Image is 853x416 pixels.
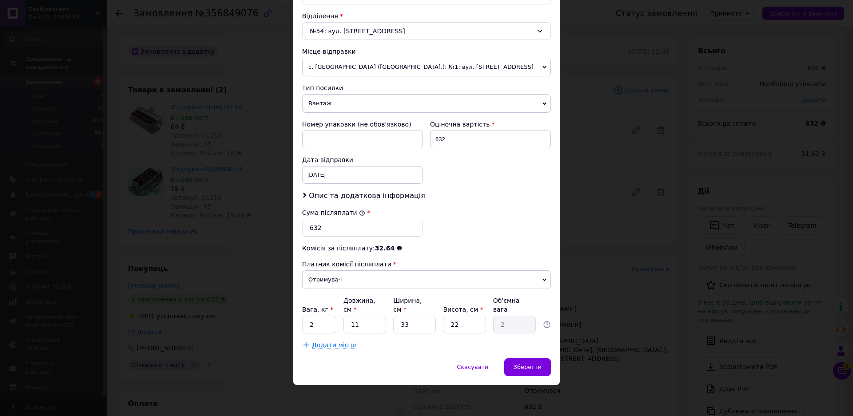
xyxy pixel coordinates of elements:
span: с. [GEOGRAPHIC_DATA] ([GEOGRAPHIC_DATA].): №1: вул. [STREET_ADDRESS] [302,58,551,76]
span: Місце відправки [302,48,356,55]
div: Об'ємна вага [493,296,536,314]
div: Оціночна вартість [430,120,551,129]
label: Вага, кг [302,306,333,313]
span: 32.64 ₴ [375,245,402,252]
span: Платник комісії післяплати [302,261,391,268]
div: Дата відправки [302,155,423,164]
span: Скасувати [457,364,488,370]
div: Номер упаковки (не обов'язково) [302,120,423,129]
div: №54: вул. [STREET_ADDRESS] [302,22,551,40]
span: Тип посилки [302,84,343,91]
label: Довжина, см [343,297,375,313]
span: Додати місце [312,341,356,349]
span: Вантаж [302,94,551,113]
div: Комісія за післяплату: [302,244,551,253]
span: Зберегти [514,364,542,370]
span: Опис та додаткова інформація [309,191,425,200]
label: Висота, см [443,306,483,313]
div: Відділення [302,12,551,20]
span: Отримувач [302,270,551,289]
label: Сума післяплати [302,209,365,216]
label: Ширина, см [393,297,422,313]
